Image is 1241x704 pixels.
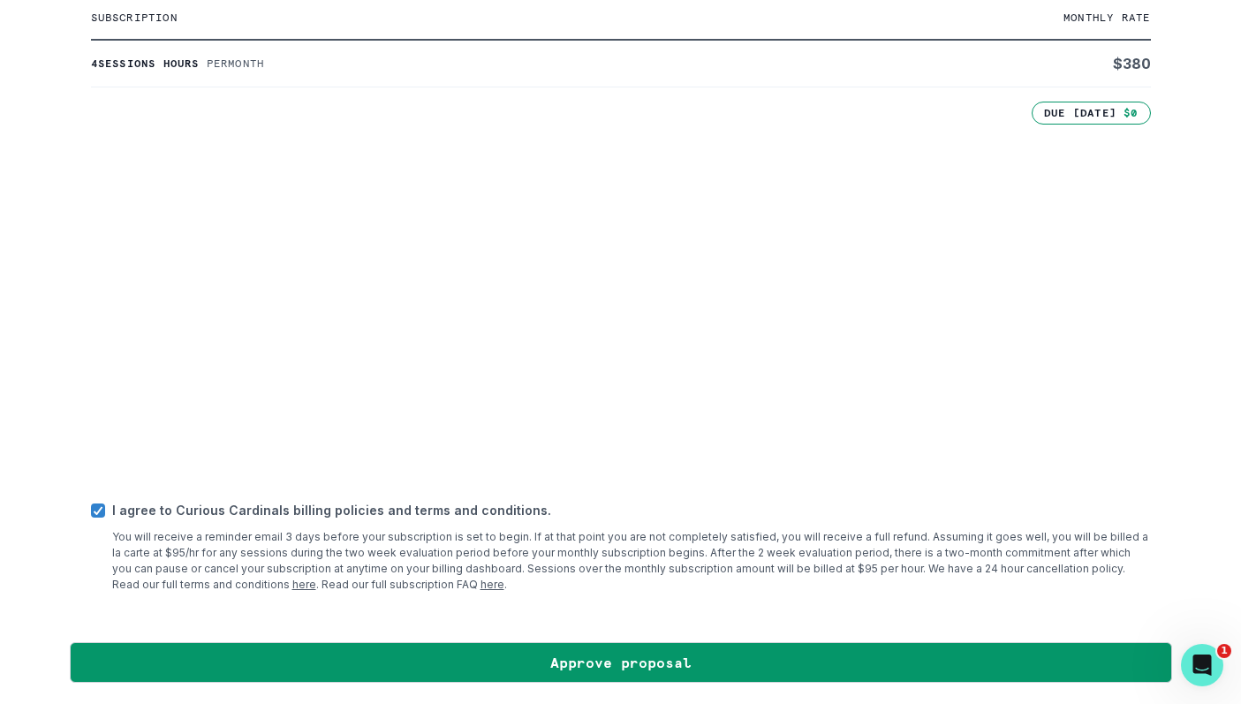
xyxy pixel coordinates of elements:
iframe: Secure payment input frame [87,121,1154,476]
p: $0 [1124,106,1138,120]
p: I agree to Curious Cardinals billing policies and terms and conditions. [112,501,1151,519]
td: $ 380 [797,40,1150,87]
p: subscription [91,11,798,25]
p: 4 sessions hours [91,57,200,71]
button: Approve proposal [70,642,1172,683]
a: here [481,578,504,591]
p: Per month [207,57,265,71]
p: You will receive a reminder email 3 days before your subscription is set to begin. If at that poi... [112,529,1151,593]
p: Due [DATE] [1044,106,1116,120]
a: here [292,578,316,591]
span: 1 [1217,644,1231,658]
iframe: Intercom live chat [1181,644,1223,686]
p: monthly rate [797,11,1150,25]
